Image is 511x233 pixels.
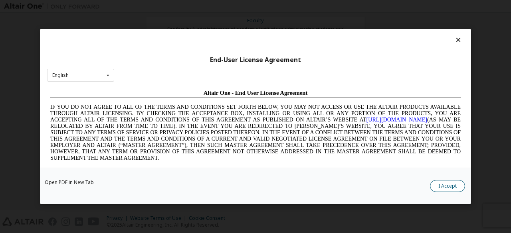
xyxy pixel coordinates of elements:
button: I Accept [430,180,465,192]
div: End-User License Agreement [47,56,464,64]
a: [URL][DOMAIN_NAME] [319,30,380,36]
span: Altair One - End User License Agreement [156,3,261,10]
div: English [52,73,69,78]
span: IF YOU DO NOT AGREE TO ALL OF THE TERMS AND CONDITIONS SET FORTH BELOW, YOU MAY NOT ACCESS OR USE... [3,18,414,74]
span: Lore Ipsumd Sit Ame Cons Adipisc Elitseddo (“Eiusmodte”) in utlabor Etdolo Magnaaliqua Eni. (“Adm... [3,81,414,138]
a: Open PDF in New Tab [45,180,94,185]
